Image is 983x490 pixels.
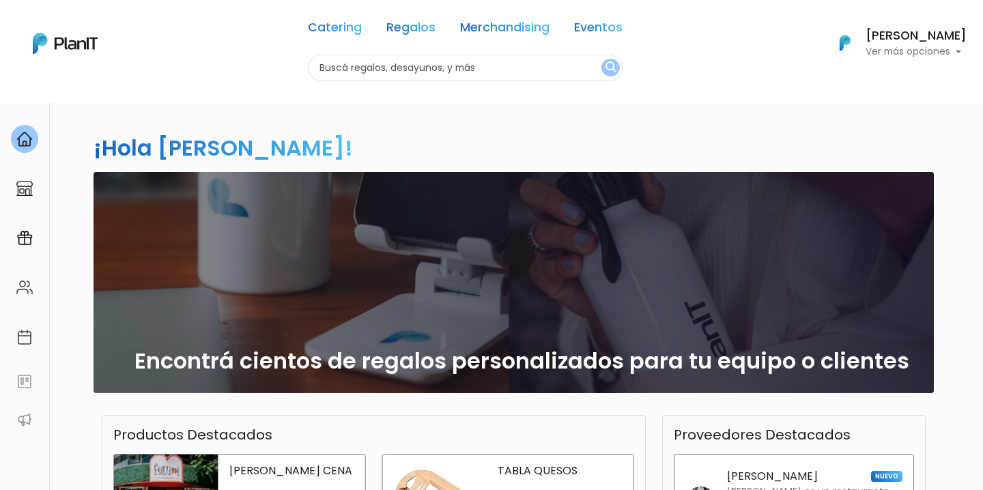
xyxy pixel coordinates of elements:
a: Catering [308,22,362,38]
img: marketplace-4ceaa7011d94191e9ded77b95e3339b90024bf715f7c57f8cf31f2d8c509eaba.svg [16,180,33,197]
h2: ¡Hola [PERSON_NAME]! [94,132,353,163]
img: calendar-87d922413cdce8b2cf7b7f5f62616a5cf9e4887200fb71536465627b3292af00.svg [16,329,33,345]
h3: Proveedores Destacados [674,427,851,443]
h2: Encontrá cientos de regalos personalizados para tu equipo o clientes [134,348,909,374]
p: [PERSON_NAME] CENA [229,465,354,476]
p: TABLA QUESOS [498,465,622,476]
img: people-662611757002400ad9ed0e3c099ab2801c6687ba6c219adb57efc949bc21e19d.svg [16,279,33,296]
span: NUEVO [871,471,902,482]
a: Merchandising [460,22,550,38]
a: Eventos [574,22,623,38]
img: PlanIt Logo [33,33,98,54]
input: Buscá regalos, desayunos, y más [308,55,623,81]
img: partners-52edf745621dab592f3b2c58e3bca9d71375a7ef29c3b500c9f145b62cc070d4.svg [16,412,33,428]
p: [PERSON_NAME] [727,471,818,482]
img: campaigns-02234683943229c281be62815700db0a1741e53638e28bf9629b52c665b00959.svg [16,230,33,246]
button: PlanIt Logo [PERSON_NAME] Ver más opciones [822,25,967,61]
h6: [PERSON_NAME] [866,30,967,42]
p: Ver más opciones [866,47,967,57]
img: PlanIt Logo [830,28,860,58]
img: feedback-78b5a0c8f98aac82b08bfc38622c3050aee476f2c9584af64705fc4e61158814.svg [16,373,33,390]
a: Regalos [386,22,436,38]
h3: Productos Destacados [113,427,272,443]
img: search_button-432b6d5273f82d61273b3651a40e1bd1b912527efae98b1b7a1b2c0702e16a8d.svg [606,61,616,74]
img: home-e721727adea9d79c4d83392d1f703f7f8bce08238fde08b1acbfd93340b81755.svg [16,131,33,147]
